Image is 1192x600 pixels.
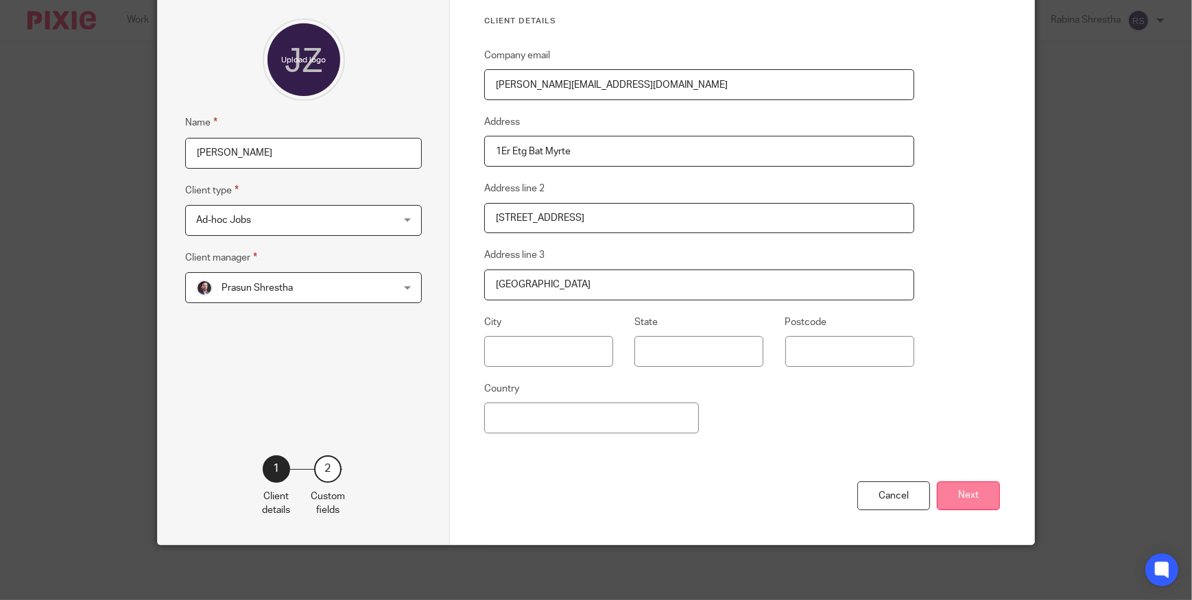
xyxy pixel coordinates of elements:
[634,315,658,329] label: State
[484,16,914,27] h3: Client details
[262,490,290,518] p: Client details
[185,182,239,198] label: Client type
[857,481,930,511] div: Cancel
[314,455,342,483] div: 2
[484,49,550,62] label: Company email
[185,250,257,265] label: Client manager
[222,283,293,293] span: Prasun Shrestha
[484,315,501,329] label: City
[484,182,545,195] label: Address line 2
[484,115,520,129] label: Address
[185,115,217,130] label: Name
[937,481,1000,511] button: Next
[196,280,213,296] img: Capture.PNG
[196,215,251,225] span: Ad-hoc Jobs
[263,455,290,483] div: 1
[311,490,345,518] p: Custom fields
[484,248,545,262] label: Address line 3
[785,315,827,329] label: Postcode
[484,382,519,396] label: Country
